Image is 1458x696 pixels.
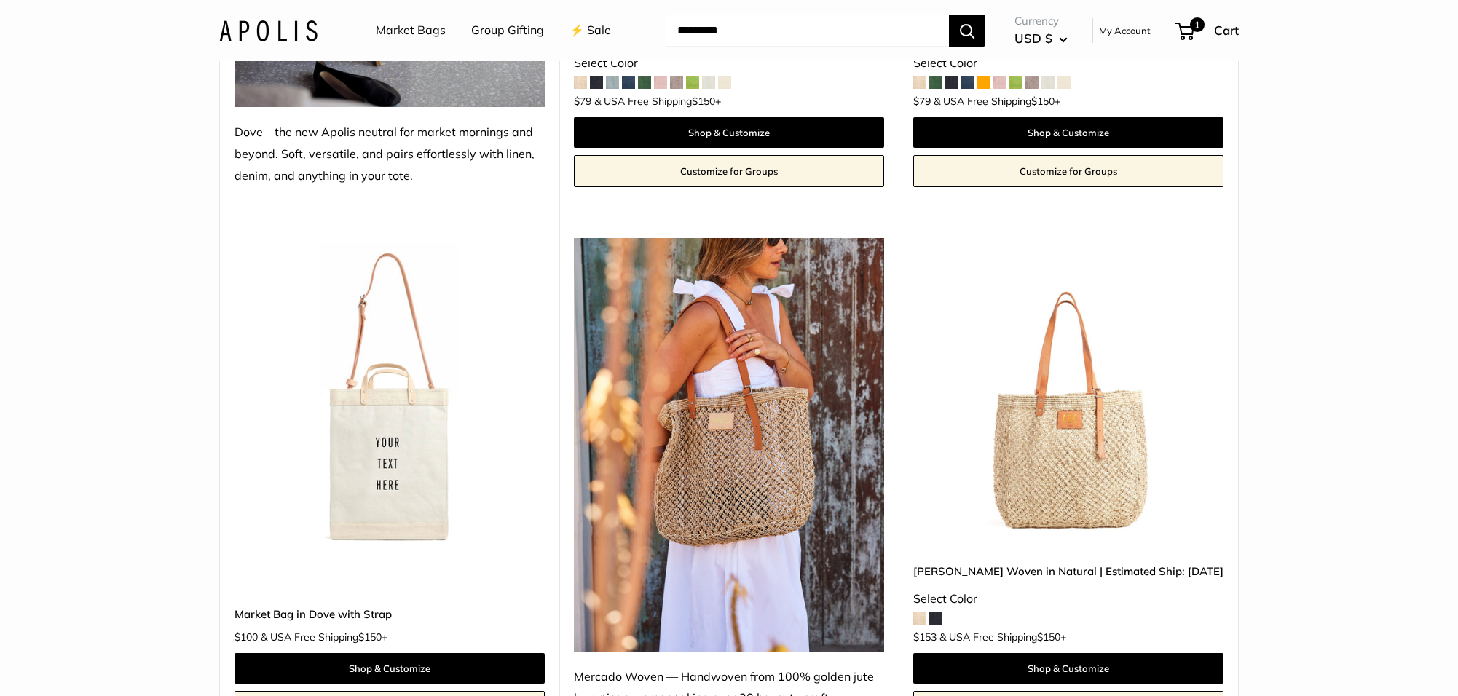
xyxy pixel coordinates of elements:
a: Customize for Groups [574,155,884,187]
img: Apolis [219,20,318,41]
span: $150 [692,95,715,108]
div: Select Color [574,52,884,74]
a: Shop & Customize [913,653,1223,684]
div: Dove—the new Apolis neutral for market mornings and beyond. Soft, versatile, and pairs effortless... [235,122,545,187]
span: $79 [913,95,931,108]
a: Customize for Groups [913,155,1223,187]
div: Select Color [913,52,1223,74]
span: USD $ [1014,31,1052,46]
span: & USA Free Shipping + [261,632,387,642]
a: Market Bags [376,20,446,41]
span: $79 [574,95,591,108]
span: $150 [1037,630,1060,644]
a: ⚡️ Sale [570,20,611,41]
a: 1 Cart [1176,19,1239,42]
span: $150 [1031,95,1055,108]
a: Mercado Woven in Natural | Estimated Ship: Oct. 19thMercado Woven in Natural | Estimated Ship: Oc... [913,238,1223,548]
a: Market Bag in Dove with StrapMarket Bag in Dove with Strap [235,238,545,548]
img: Market Bag in Dove with Strap [235,238,545,548]
span: $153 [913,630,937,644]
span: & USA Free Shipping + [934,96,1060,106]
input: Search... [666,15,949,47]
span: & USA Free Shipping + [939,632,1066,642]
a: Shop & Customize [235,653,545,684]
span: Currency [1014,11,1068,31]
span: $150 [358,630,382,644]
a: Shop & Customize [574,117,884,148]
img: Mercado Woven in Natural | Estimated Ship: Oct. 19th [913,238,1223,548]
button: Search [949,15,985,47]
div: Select Color [913,588,1223,610]
a: Market Bag in Dove with Strap [235,606,545,622]
img: Mercado Woven — Handwoven from 100% golden jute by artisan women taking over 20 hours to craft. [574,238,884,652]
a: My Account [1099,22,1151,39]
a: Group Gifting [471,20,544,41]
span: $100 [235,630,258,644]
span: 1 [1190,17,1205,32]
button: USD $ [1014,27,1068,50]
span: & USA Free Shipping + [594,96,721,106]
a: Shop & Customize [913,117,1223,148]
a: [PERSON_NAME] Woven in Natural | Estimated Ship: [DATE] [913,563,1223,580]
span: Cart [1214,23,1239,38]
